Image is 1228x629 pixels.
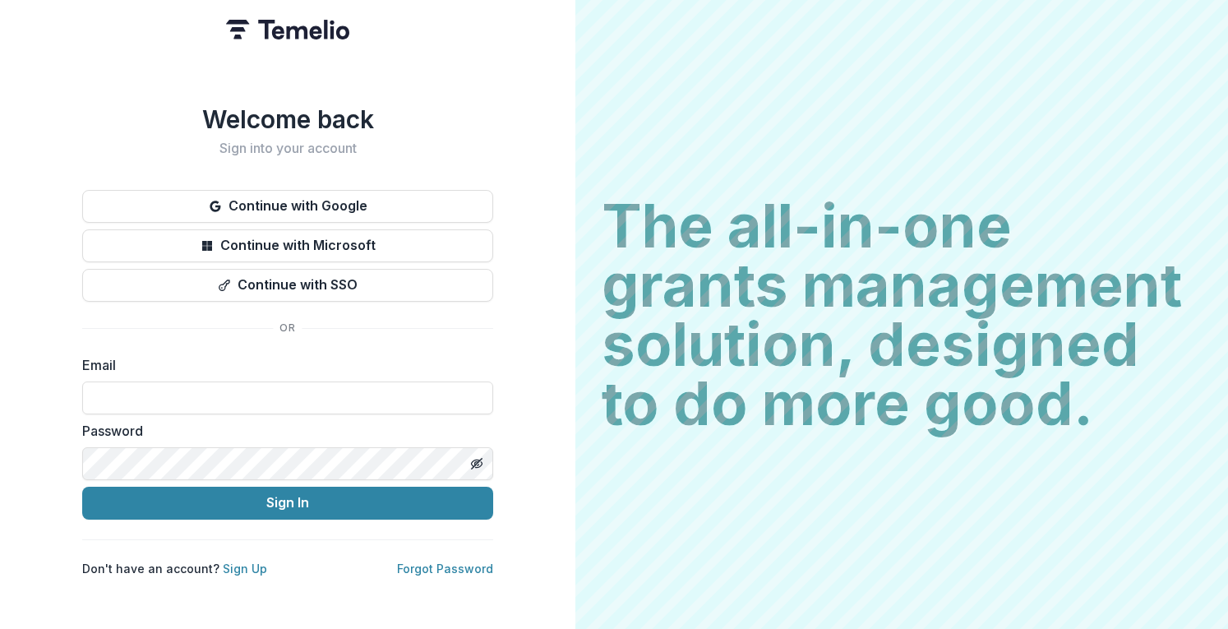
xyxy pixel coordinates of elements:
label: Password [82,421,483,441]
button: Toggle password visibility [464,451,490,477]
p: Don't have an account? [82,560,267,577]
button: Sign In [82,487,493,520]
h2: Sign into your account [82,141,493,156]
h1: Welcome back [82,104,493,134]
button: Continue with SSO [82,269,493,302]
button: Continue with Google [82,190,493,223]
label: Email [82,355,483,375]
button: Continue with Microsoft [82,229,493,262]
img: Temelio [226,20,349,39]
a: Sign Up [223,562,267,576]
a: Forgot Password [397,562,493,576]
